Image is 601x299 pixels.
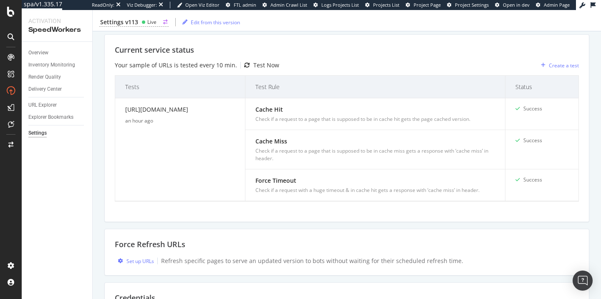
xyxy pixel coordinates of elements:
[163,20,168,25] div: arrow-right-arrow-left
[100,18,138,26] div: Settings v113
[161,257,463,265] div: Refresh specific pages to serve an updated version to bots without waiting for their scheduled re...
[255,137,495,146] div: Cache Miss
[28,61,75,69] div: Inventory Monitoring
[414,2,441,8] span: Project Page
[115,61,237,69] div: Your sample of URLs is tested every 10 min.
[177,2,220,8] a: Open Viz Editor
[523,176,542,184] div: Success
[28,25,86,35] div: SpeedWorkers
[28,73,86,82] a: Render Quality
[28,61,86,69] a: Inventory Monitoring
[255,115,495,123] div: Check if a request to a page that is supposed to be in cache hit gets the page cached version.
[28,113,73,122] div: Explorer Bookmarks
[28,101,86,110] a: URL Explorer
[263,2,307,8] a: Admin Crawl List
[538,59,579,72] button: Create a test
[28,17,86,25] div: Activation
[28,129,47,138] div: Settings
[125,117,235,125] div: an hour ago
[28,129,86,138] a: Settings
[125,105,235,117] div: [URL][DOMAIN_NAME]
[503,2,530,8] span: Open in dev
[321,2,359,8] span: Logs Projects List
[373,2,399,8] span: Projects List
[115,239,579,250] div: Force Refresh URLs
[28,49,48,57] div: Overview
[455,2,489,8] span: Project Settings
[28,73,61,82] div: Render Quality
[255,176,495,185] div: Force Timeout
[28,85,62,94] div: Delivery Center
[255,147,495,162] div: Check if a request to a page that is supposed to be in cache miss gets a response with ‘cache mis...
[406,2,441,8] a: Project Page
[270,2,307,8] span: Admin Crawl List
[515,82,566,91] span: Status
[147,18,157,26] div: Live
[28,49,86,57] a: Overview
[255,105,495,114] div: Cache Hit
[255,187,495,194] div: Check if a request with a huge timeout & in cache hit gets a response with ‘cache miss’ in header.
[191,18,240,26] div: Edit from this version
[28,113,86,122] a: Explorer Bookmarks
[495,2,530,8] a: Open in dev
[127,2,157,8] div: Viz Debugger:
[126,258,154,265] div: Set up URLs
[28,85,86,94] a: Delivery Center
[253,61,279,69] div: Test Now
[536,2,570,8] a: Admin Page
[28,101,57,110] div: URL Explorer
[549,62,579,69] div: Create a test
[115,45,579,56] div: Current service status
[125,82,233,91] span: Tests
[92,2,114,8] div: ReadOnly:
[573,271,593,291] div: Open Intercom Messenger
[523,105,542,112] div: Success
[523,137,542,144] div: Success
[185,2,220,8] span: Open Viz Editor
[179,15,240,29] button: Edit from this version
[115,257,154,265] button: Set up URLs
[255,82,493,91] span: Test Rule
[313,2,359,8] a: Logs Projects List
[234,2,256,8] span: FTL admin
[365,2,399,8] a: Projects List
[544,2,570,8] span: Admin Page
[226,2,256,8] a: FTL admin
[447,2,489,8] a: Project Settings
